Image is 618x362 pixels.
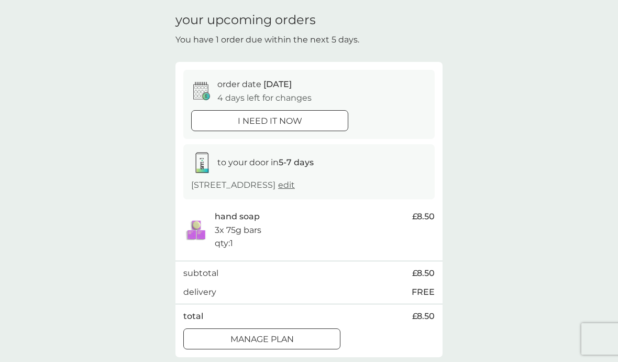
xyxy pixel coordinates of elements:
[412,210,435,223] span: £8.50
[183,328,340,349] button: Manage plan
[183,267,218,280] p: subtotal
[191,110,348,131] button: i need it now
[175,33,359,47] p: You have 1 order due within the next 5 days.
[217,157,314,167] span: to your door in
[412,285,435,299] p: FREE
[412,267,435,280] span: £8.50
[215,210,260,223] p: hand soap
[230,333,294,346] p: Manage plan
[412,310,435,323] span: £8.50
[215,237,233,250] p: qty : 1
[263,79,292,89] span: [DATE]
[217,78,292,91] p: order date
[191,178,295,192] p: [STREET_ADDRESS]
[183,310,203,323] p: total
[238,114,302,128] p: i need it now
[175,13,316,28] h1: your upcoming orders
[279,157,314,167] strong: 5-7 days
[183,285,216,299] p: delivery
[217,91,312,105] p: 4 days left for changes
[278,180,295,190] a: edit
[215,223,261,237] p: 3x 75g bars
